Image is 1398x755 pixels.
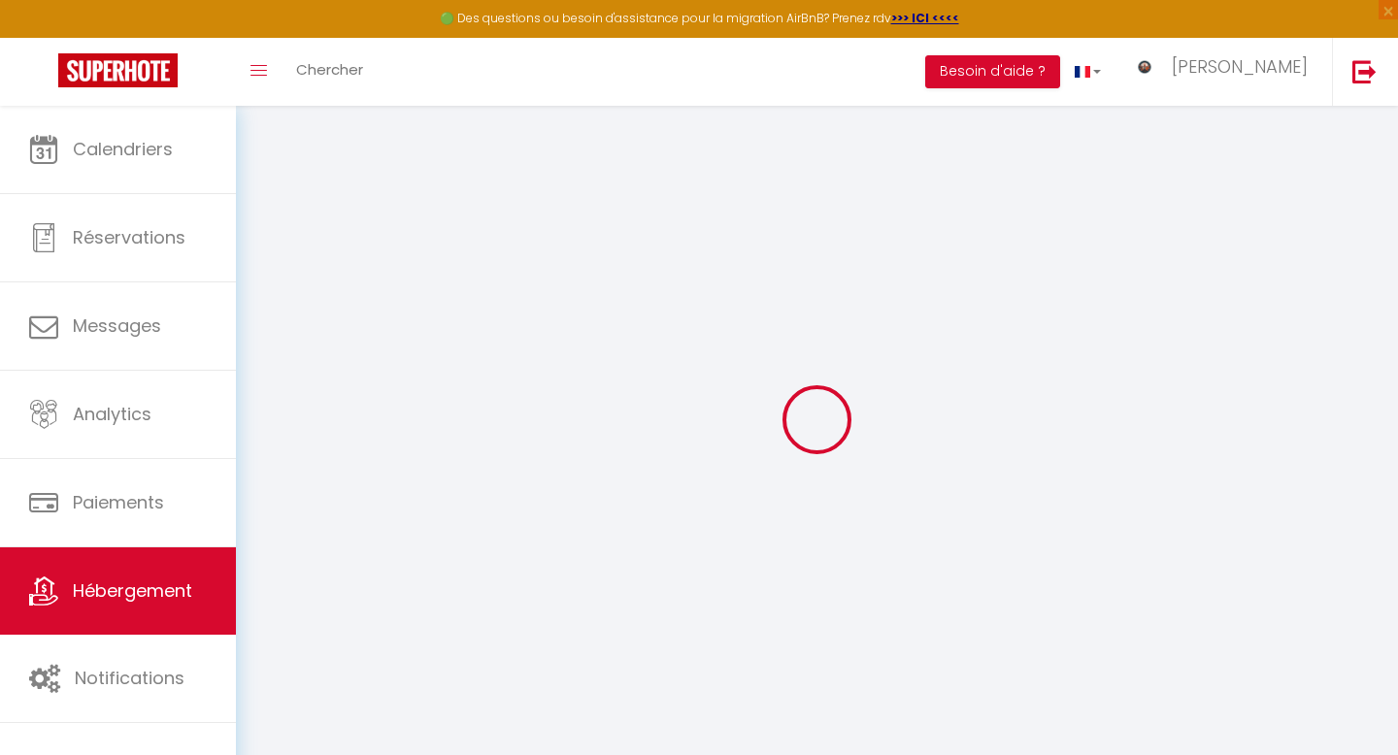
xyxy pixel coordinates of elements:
[925,55,1060,88] button: Besoin d'aide ?
[73,490,164,514] span: Paiements
[1352,59,1377,83] img: logout
[73,313,161,338] span: Messages
[296,59,363,80] span: Chercher
[282,38,378,106] a: Chercher
[75,666,184,690] span: Notifications
[73,402,151,426] span: Analytics
[73,137,173,161] span: Calendriers
[891,10,959,26] a: >>> ICI <<<<
[58,53,178,87] img: Super Booking
[73,225,185,249] span: Réservations
[1115,38,1332,106] a: ... [PERSON_NAME]
[1130,57,1159,77] img: ...
[1172,54,1308,79] span: [PERSON_NAME]
[73,578,192,603] span: Hébergement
